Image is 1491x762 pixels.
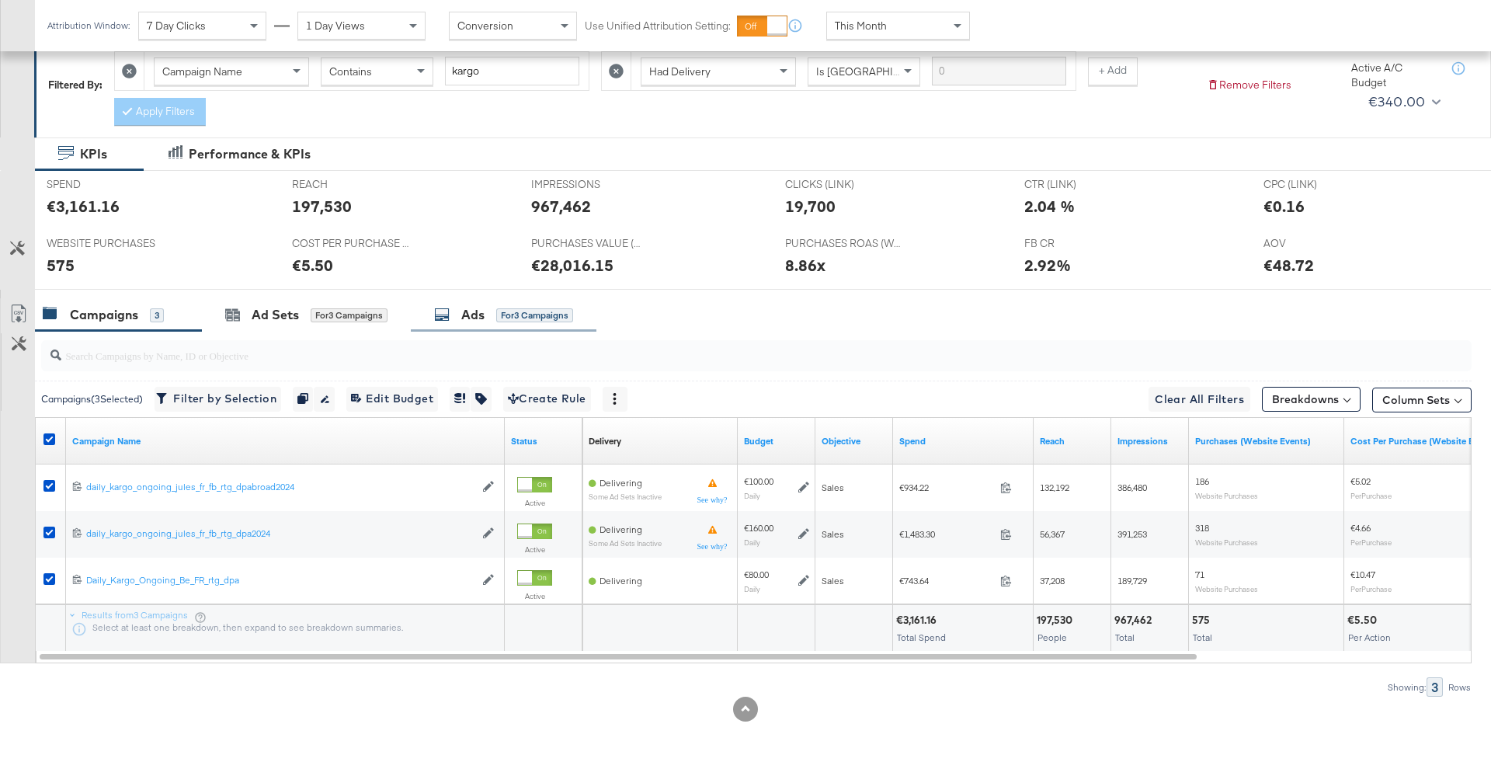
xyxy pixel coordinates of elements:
[329,64,372,78] span: Contains
[1040,528,1065,540] span: 56,367
[1117,575,1147,586] span: 189,729
[1040,435,1105,447] a: The number of people your ad was served to.
[1368,90,1426,113] div: €340.00
[1115,632,1135,643] span: Total
[785,254,825,277] div: 8.86x
[41,392,143,406] div: Campaigns ( 3 Selected)
[785,236,902,251] span: PURCHASES ROAS (WEBSITE EVENTS)
[1372,388,1472,412] button: Column Sets
[1024,177,1141,192] span: CTR (LINK)
[1149,387,1250,412] button: Clear All Filters
[600,575,642,586] span: Delivering
[292,177,408,192] span: REACH
[1347,613,1382,628] div: €5.50
[1207,78,1291,92] button: Remove Filters
[744,584,760,593] sub: Daily
[47,195,120,217] div: €3,161.16
[86,481,474,494] a: daily_kargo_ongoing_jules_fr_fb_rtg_dpabroad2024
[1195,538,1258,547] sub: Website Purchases
[147,19,206,33] span: 7 Day Clicks
[1387,682,1427,693] div: Showing:
[822,435,887,447] a: Your campaign's objective.
[1195,584,1258,593] sub: Website Purchases
[1262,387,1361,412] button: Breakdowns
[292,254,333,277] div: €5.50
[899,435,1027,447] a: The total amount spent to date.
[531,195,591,217] div: 967,462
[86,527,474,541] a: daily_kargo_ongoing_jules_fr_fb_rtg_dpa2024
[189,145,311,163] div: Performance & KPIs
[1117,435,1183,447] a: The number of times your ad was served. On mobile apps an ad is counted as served the first time ...
[503,387,591,412] button: Create Rule
[531,254,613,277] div: €28,016.15
[1024,254,1071,277] div: 2.92%
[899,482,994,493] span: €934.22
[835,19,887,33] span: This Month
[531,177,648,192] span: IMPRESSIONS
[589,435,621,447] a: Reflects the ability of your Ad Campaign to achieve delivery based on ad states, schedule and bud...
[589,539,662,548] sub: Some Ad Sets Inactive
[445,57,579,85] input: Enter a search term
[511,435,576,447] a: Shows the current state of your Ad Campaign.
[589,435,621,447] div: Delivery
[70,306,138,324] div: Campaigns
[311,308,388,322] div: for 3 Campaigns
[1350,491,1392,500] sub: Per Purchase
[785,195,836,217] div: 19,700
[899,528,994,540] span: €1,483.30
[292,236,408,251] span: COST PER PURCHASE (WEBSITE EVENTS)
[1117,528,1147,540] span: 391,253
[292,195,352,217] div: 197,530
[1195,491,1258,500] sub: Website Purchases
[1263,254,1314,277] div: €48.72
[896,613,941,628] div: €3,161.16
[1040,482,1069,493] span: 132,192
[346,387,438,412] button: Edit Budget
[744,475,773,488] div: €100.00
[159,389,276,409] span: Filter by Selection
[1195,435,1338,447] a: The number of times a purchase was made tracked by your Custom Audience pixel on your website aft...
[822,482,844,493] span: Sales
[744,569,769,581] div: €80.00
[585,19,731,33] label: Use Unified Attribution Setting:
[589,492,662,501] sub: Some Ad Sets Inactive
[1263,195,1305,217] div: €0.16
[72,435,499,447] a: Your campaign name.
[86,481,474,493] div: daily_kargo_ongoing_jules_fr_fb_rtg_dpabroad2024
[306,19,365,33] span: 1 Day Views
[1088,57,1138,85] button: + Add
[932,57,1066,85] input: Enter a search term
[1024,195,1075,217] div: 2.04 %
[47,236,163,251] span: WEBSITE PURCHASES
[496,308,573,322] div: for 3 Campaigns
[86,574,474,586] div: Daily_Kargo_Ongoing_Be_FR_rtg_dpa
[1117,482,1147,493] span: 386,480
[531,236,648,251] span: PURCHASES VALUE (WEBSITE EVENTS)
[150,308,164,322] div: 3
[1195,569,1204,580] span: 71
[1362,89,1444,114] button: €340.00
[351,389,433,409] span: Edit Budget
[1037,632,1067,643] span: People
[1037,613,1077,628] div: 197,530
[1114,613,1156,628] div: 967,462
[1040,575,1065,586] span: 37,208
[649,64,711,78] span: Had Delivery
[899,575,994,586] span: €743.64
[1192,613,1215,628] div: 575
[61,334,1340,364] input: Search Campaigns by Name, ID or Objective
[1155,390,1244,409] span: Clear All Filters
[1024,236,1141,251] span: FB CR
[1193,632,1212,643] span: Total
[508,389,586,409] span: Create Rule
[744,491,760,500] sub: Daily
[1350,538,1392,547] sub: Per Purchase
[517,591,552,601] label: Active
[744,538,760,547] sub: Daily
[155,387,281,412] button: Filter by Selection
[1427,677,1443,697] div: 3
[461,306,485,324] div: Ads
[1348,632,1391,643] span: Per Action
[1350,522,1371,534] span: €4.66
